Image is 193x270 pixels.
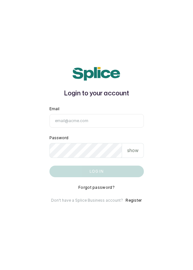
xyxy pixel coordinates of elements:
p: Don't have a Splice Business account? [51,198,123,203]
input: email@acme.com [49,114,144,128]
button: Log in [49,166,144,177]
h1: Login to your account [49,88,144,99]
label: Email [49,106,59,111]
button: Forgot password? [78,185,115,190]
button: Register [126,198,142,203]
p: show [127,147,138,154]
label: Password [49,135,68,140]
